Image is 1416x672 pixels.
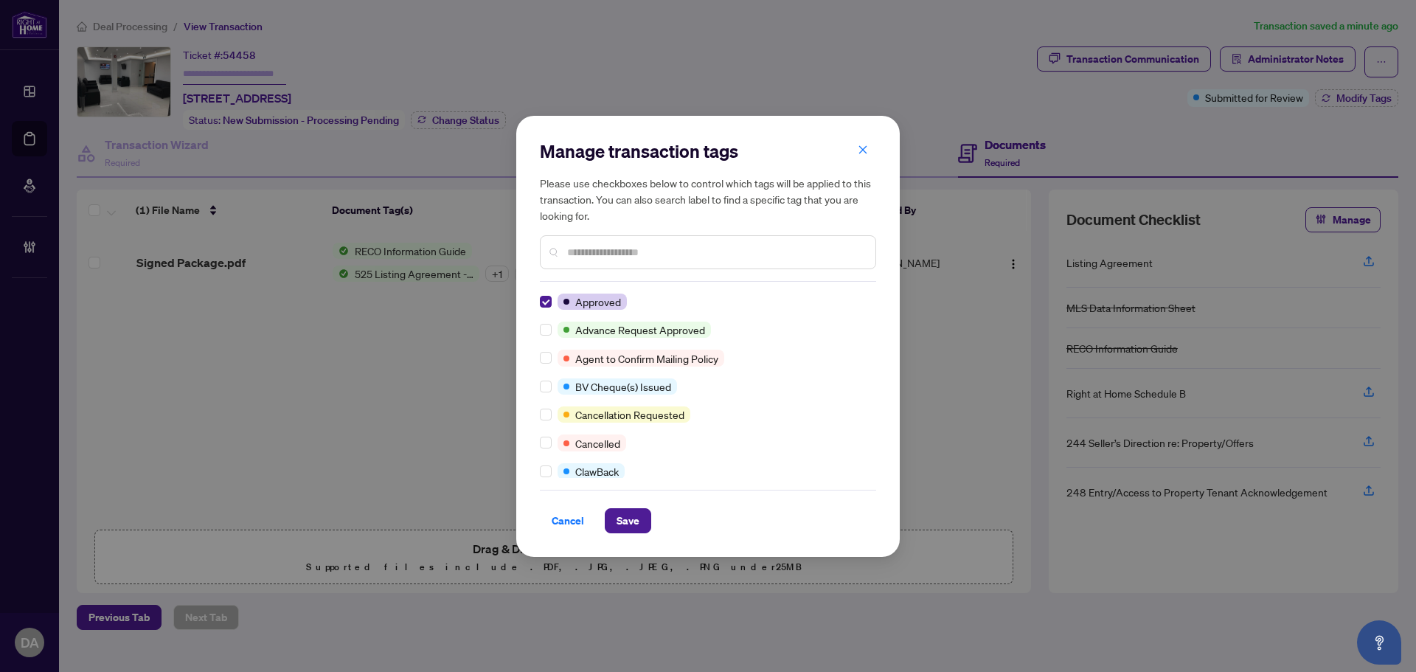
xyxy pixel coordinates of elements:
[575,294,621,310] span: Approved
[575,350,718,367] span: Agent to Confirm Mailing Policy
[575,406,684,423] span: Cancellation Requested
[575,322,705,338] span: Advance Request Approved
[552,509,584,533] span: Cancel
[617,509,639,533] span: Save
[858,145,868,155] span: close
[540,508,596,533] button: Cancel
[540,139,876,163] h2: Manage transaction tags
[605,508,651,533] button: Save
[575,435,620,451] span: Cancelled
[575,378,671,395] span: BV Cheque(s) Issued
[540,175,876,224] h5: Please use checkboxes below to control which tags will be applied to this transaction. You can al...
[1357,620,1401,665] button: Open asap
[575,463,619,479] span: ClawBack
